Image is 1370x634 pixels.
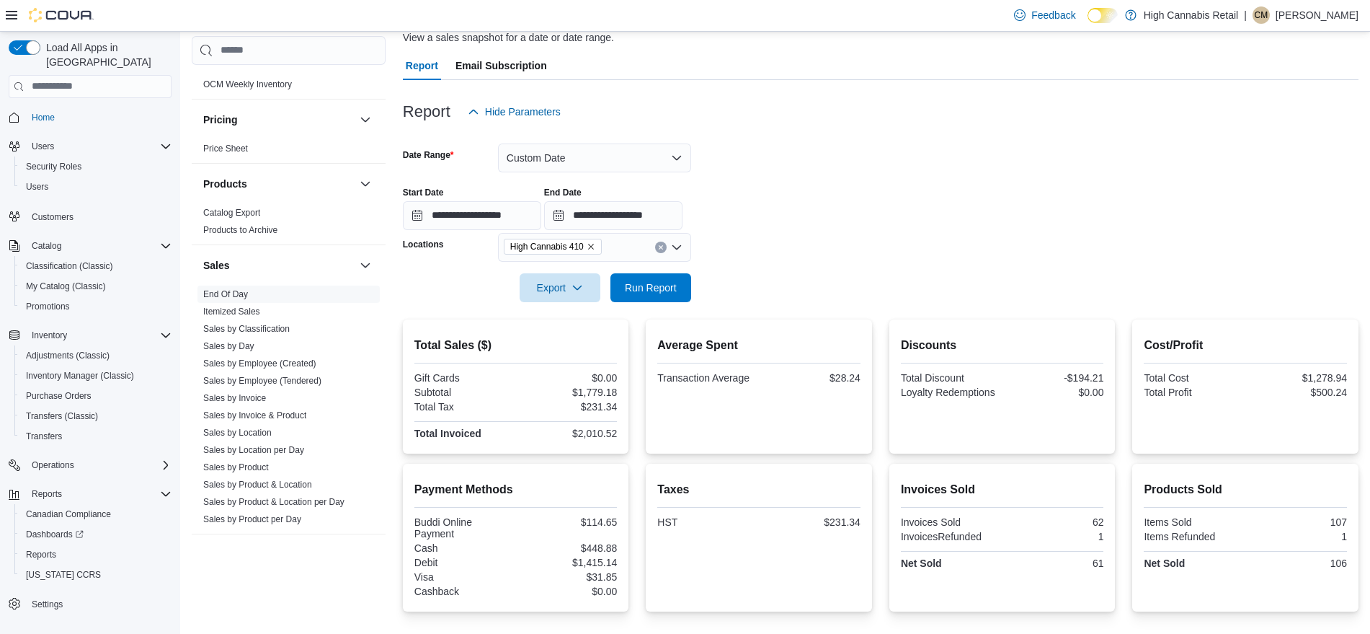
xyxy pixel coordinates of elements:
[1005,387,1104,398] div: $0.00
[203,428,272,438] a: Sales by Location
[1255,6,1268,24] span: CM
[1144,337,1347,354] h2: Cost/Profit
[203,375,321,387] span: Sales by Employee (Tendered)
[1087,8,1118,23] input: Dark Mode
[29,8,94,22] img: Cova
[657,337,860,354] h2: Average Spent
[462,97,566,126] button: Hide Parameters
[414,571,513,583] div: Visa
[203,514,301,524] a: Sales by Product per Day
[498,144,691,172] button: Custom Date
[1144,516,1242,528] div: Items Sold
[203,323,290,335] span: Sales by Classification
[20,158,87,175] a: Security Roles
[26,281,106,292] span: My Catalog (Classic)
[671,242,682,253] button: Open list of options
[414,481,618,498] h2: Payment Methods
[20,546,172,563] span: Reports
[14,366,177,386] button: Inventory Manager (Classic)
[26,181,48,193] span: Users
[203,258,230,273] h3: Sales
[26,549,56,560] span: Reports
[20,278,172,295] span: My Catalog (Classic)
[657,481,860,498] h2: Taxes
[403,30,614,45] div: View a sales snapshot for a date or date range.
[357,257,374,274] button: Sales
[1005,516,1104,528] div: 62
[20,278,112,295] a: My Catalog (Classic)
[203,376,321,386] a: Sales by Employee (Tendered)
[3,136,177,157] button: Users
[455,51,547,80] span: Email Subscription
[403,103,450,120] h3: Report
[26,431,62,442] span: Transfers
[519,372,618,384] div: $0.00
[203,340,254,352] span: Sales by Day
[14,177,177,197] button: Users
[1253,6,1270,24] div: Chris Macdonald
[519,557,618,568] div: $1,415.14
[901,337,1104,354] h2: Discounts
[203,392,266,404] span: Sales by Invoice
[32,599,63,610] span: Settings
[3,594,177,615] button: Settings
[414,586,513,597] div: Cashback
[26,569,101,581] span: [US_STATE] CCRS
[26,237,172,255] span: Catalog
[20,387,97,405] a: Purchase Orders
[20,298,76,315] a: Promotions
[203,177,247,191] h3: Products
[26,138,172,155] span: Users
[520,273,600,302] button: Export
[26,109,61,126] a: Home
[203,177,354,191] button: Products
[414,428,481,439] strong: Total Invoiced
[203,307,260,317] a: Itemized Sales
[1144,372,1242,384] div: Total Cost
[14,524,177,545] a: Dashboards
[203,143,248,154] span: Price Sheet
[414,516,513,540] div: Buddi Online Payment
[14,157,177,177] button: Security Roles
[406,51,438,80] span: Report
[544,201,682,230] input: Press the down key to open a popover containing a calendar.
[20,408,104,425] a: Transfers (Classic)
[1005,558,1104,569] div: 61
[203,410,306,421] span: Sales by Invoice & Product
[20,178,54,195] a: Users
[762,372,860,384] div: $28.24
[414,372,513,384] div: Gift Cards
[3,325,177,345] button: Inventory
[519,586,618,597] div: $0.00
[26,596,68,613] a: Settings
[1144,387,1242,398] div: Total Profit
[32,459,74,471] span: Operations
[26,485,68,503] button: Reports
[26,327,172,344] span: Inventory
[20,526,172,543] span: Dashboards
[485,105,561,119] span: Hide Parameters
[1144,6,1239,24] p: High Cannabis Retail
[26,207,172,225] span: Customers
[1248,372,1347,384] div: $1,278.94
[403,149,454,161] label: Date Range
[20,257,119,275] a: Classification (Classic)
[203,289,248,300] span: End Of Day
[20,428,68,445] a: Transfers
[610,273,691,302] button: Run Report
[203,410,306,421] a: Sales by Invoice & Product
[901,481,1104,498] h2: Invoices Sold
[26,457,80,474] button: Operations
[203,208,260,218] a: Catalog Export
[203,79,292,89] a: OCM Weekly Inventory
[203,113,237,127] h3: Pricing
[519,542,618,554] div: $448.88
[403,201,541,230] input: Press the down key to open a popover containing a calendar.
[26,237,67,255] button: Catalog
[32,141,54,152] span: Users
[901,558,942,569] strong: Net Sold
[32,240,61,252] span: Catalog
[20,408,172,425] span: Transfers (Classic)
[510,239,584,254] span: High Cannabis 410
